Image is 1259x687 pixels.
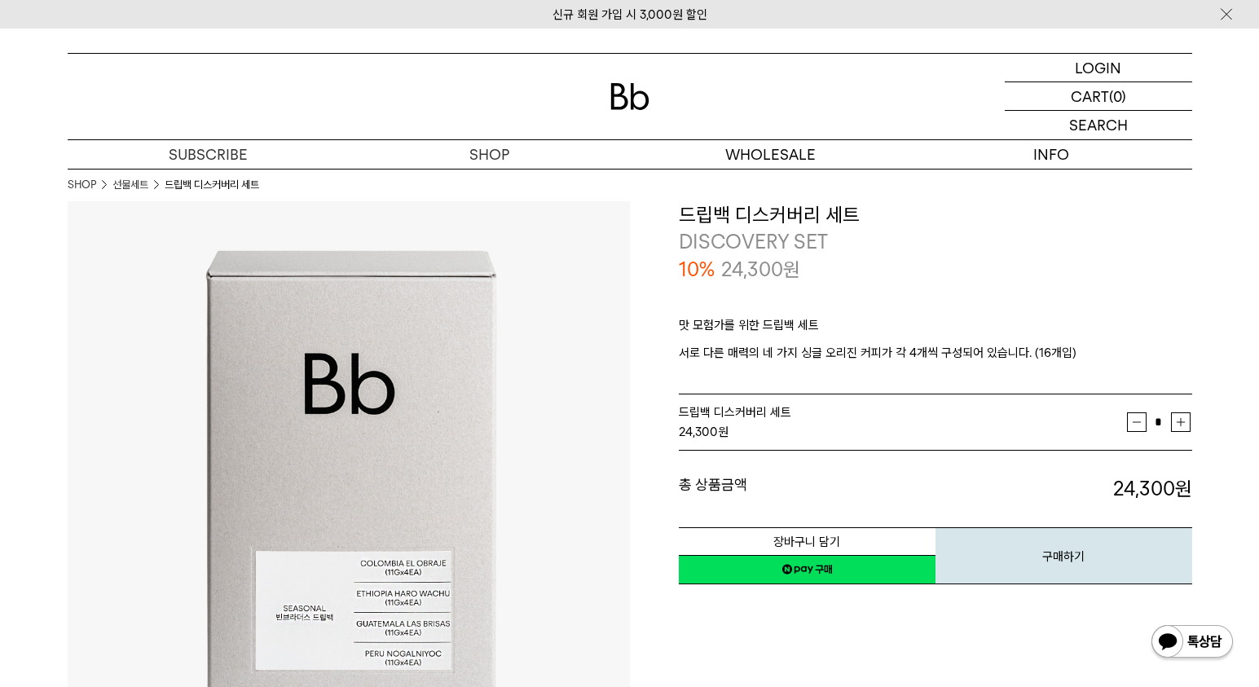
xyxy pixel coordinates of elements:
strong: 24,300 [1113,477,1192,500]
b: 원 [1175,477,1192,500]
div: 원 [679,422,1127,442]
h3: 드립백 디스커버리 세트 [679,201,1192,229]
li: 드립백 디스커버리 세트 [165,177,259,193]
strong: 24,300 [679,425,718,439]
p: 24,300 [721,256,800,284]
dt: 총 상품금액 [679,475,935,503]
p: CART [1071,82,1109,110]
a: 신규 회원 가입 시 3,000원 할인 [552,7,707,22]
p: LOGIN [1075,54,1121,81]
p: INFO [911,140,1192,169]
a: CART (0) [1005,82,1192,111]
a: SUBSCRIBE [68,140,349,169]
a: SHOP [68,177,96,193]
p: 서로 다른 매력의 네 가지 싱글 오리진 커피가 각 4개씩 구성되어 있습니다. (16개입) [679,343,1192,363]
a: LOGIN [1005,54,1192,82]
p: SEARCH [1069,111,1128,139]
a: SHOP [349,140,630,169]
a: 새창 [679,555,935,584]
p: WHOLESALE [630,140,911,169]
p: 10% [679,256,715,284]
button: 구매하기 [935,527,1192,584]
span: 원 [783,258,800,281]
a: 선물세트 [112,177,148,193]
p: 맛 모험가를 위한 드립백 세트 [679,315,1192,343]
button: 장바구니 담기 [679,527,935,556]
p: (0) [1109,82,1126,110]
img: 로고 [610,83,649,110]
button: 증가 [1171,412,1191,432]
span: 드립백 디스커버리 세트 [679,405,791,420]
p: DISCOVERY SET [679,228,1192,256]
button: 감소 [1127,412,1147,432]
img: 카카오톡 채널 1:1 채팅 버튼 [1150,623,1235,663]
